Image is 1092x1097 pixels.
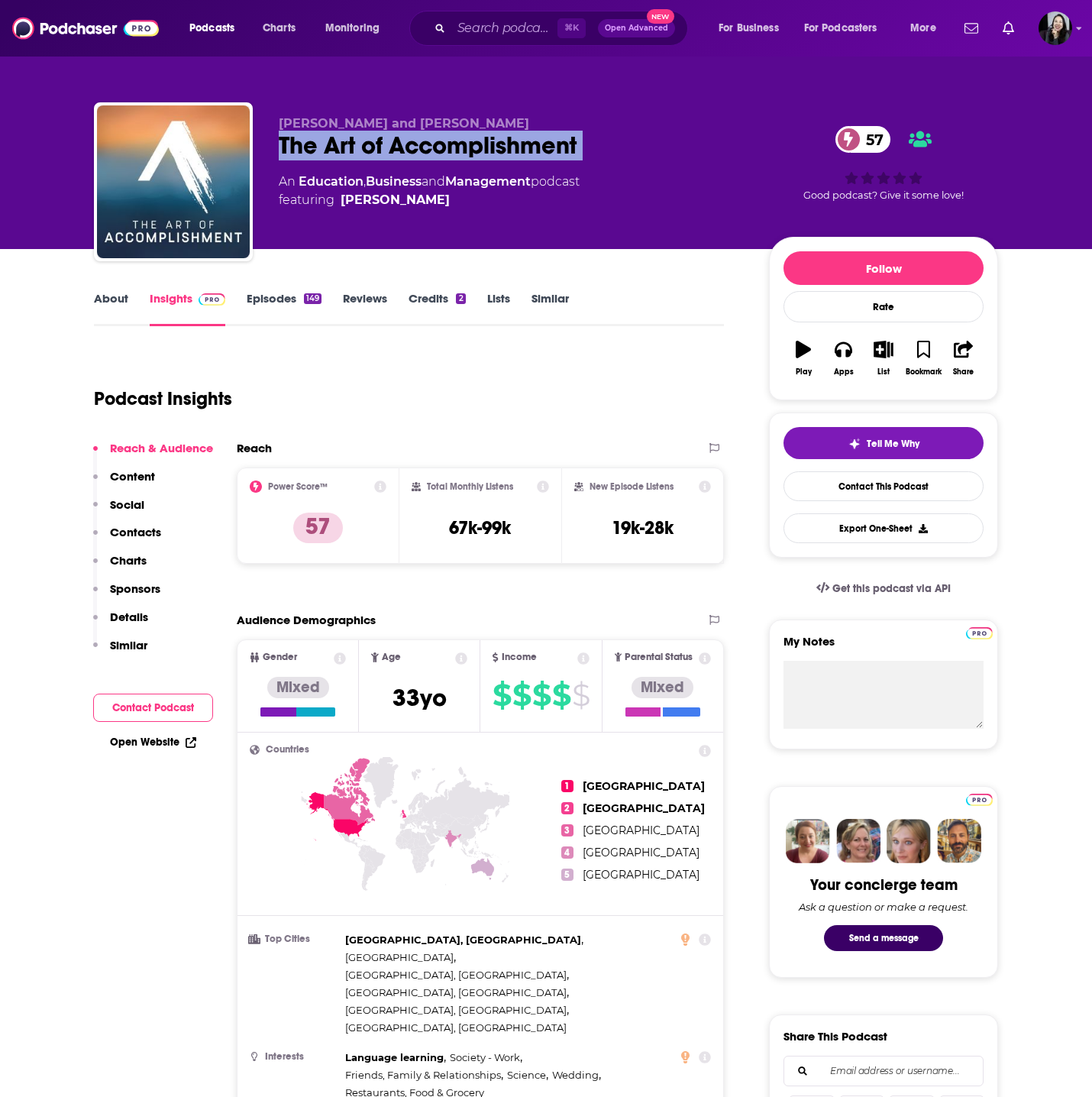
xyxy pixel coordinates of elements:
[1039,11,1072,45] span: Logged in as marypoffenroth
[783,427,984,459] button: tell me why sparkleTell Me Why
[796,367,812,377] div: Play
[450,1049,522,1066] span: ,
[345,934,581,946] span: [GEOGRAPHIC_DATA], [GEOGRAPHIC_DATA]
[867,438,919,450] span: Tell Me Why
[268,481,328,492] h2: Power Score™
[12,14,159,43] img: Podchaser - Follow, Share and Rate Podcasts
[94,387,232,410] h1: Podcast Insights
[561,846,573,859] span: 4
[279,191,580,209] span: featuring
[93,469,155,497] button: Content
[93,694,213,722] button: Contact Podcast
[304,293,321,304] div: 149
[345,984,569,1002] span: ,
[110,441,213,455] p: Reach & Audience
[906,367,942,377] div: Bookmark
[1039,11,1072,45] button: Show profile menu
[179,16,254,40] button: open menu
[263,652,297,662] span: Gender
[708,16,798,40] button: open menu
[451,16,557,40] input: Search podcasts, credits, & more...
[997,15,1020,41] a: Show notifications dropdown
[561,824,573,837] span: 3
[552,1066,601,1084] span: ,
[110,553,147,568] p: Charts
[315,16,399,40] button: open menu
[382,652,401,662] span: Age
[450,1051,520,1063] span: Society - Work
[531,291,569,326] a: Similar
[958,15,984,41] a: Show notifications dropdown
[783,1029,887,1044] h3: Share This Podcast
[561,780,573,792] span: 1
[345,969,567,981] span: [GEOGRAPHIC_DATA], [GEOGRAPHIC_DATA]
[110,581,160,596] p: Sponsors
[824,925,943,951] button: Send a message
[507,1066,548,1084] span: ,
[903,331,943,386] button: Bookmark
[851,126,891,153] span: 57
[299,174,363,189] a: Education
[625,652,693,662] span: Parental Status
[93,497,144,526] button: Social
[864,331,903,386] button: List
[552,683,570,707] span: $
[267,677,329,698] div: Mixed
[110,736,196,749] a: Open Website
[834,367,854,377] div: Apps
[279,173,580,209] div: An podcast
[799,901,968,913] div: Ask a question or make a request.
[293,513,343,543] p: 57
[823,331,863,386] button: Apps
[345,1021,567,1034] span: [GEOGRAPHIC_DATA], [GEOGRAPHIC_DATA]
[345,1066,503,1084] span: ,
[552,1069,599,1081] span: Wedding
[94,291,128,326] a: About
[783,634,984,661] label: My Notes
[199,293,225,306] img: Podchaser Pro
[97,105,250,258] img: The Art of Accomplishment
[250,934,339,944] h3: Top Cities
[343,291,387,326] a: Reviews
[253,16,305,40] a: Charts
[877,367,890,377] div: List
[93,638,147,666] button: Similar
[583,801,705,815] span: [GEOGRAPHIC_DATA]
[345,986,567,998] span: [GEOGRAPHIC_DATA], [GEOGRAPHIC_DATA]
[409,291,465,326] a: Credits2
[796,1057,971,1086] input: Email address or username...
[583,824,699,837] span: [GEOGRAPHIC_DATA]
[341,191,450,209] a: Joe Hudson
[266,745,309,755] span: Countries
[110,525,161,539] p: Contacts
[325,18,380,39] span: Monitoring
[835,126,891,153] a: 57
[110,497,144,512] p: Social
[93,610,148,638] button: Details
[189,18,234,39] span: Podcasts
[783,1056,984,1086] div: Search followers
[345,1004,567,1016] span: [GEOGRAPHIC_DATA], [GEOGRAPHIC_DATA]
[363,174,366,189] span: ,
[810,875,958,895] div: Your concierge team
[93,441,213,469] button: Reach & Audience
[605,24,668,32] span: Open Advanced
[769,116,998,211] div: 57Good podcast? Give it some love!
[93,581,160,610] button: Sponsors
[532,683,551,707] span: $
[449,516,511,539] h3: 67k-99k
[804,570,963,607] a: Get this podcast via API
[424,11,703,46] div: Search podcasts, credits, & more...
[237,613,376,627] h2: Audience Demographics
[345,1002,569,1019] span: ,
[93,525,161,553] button: Contacts
[647,9,674,24] span: New
[804,18,877,39] span: For Podcasters
[263,18,296,39] span: Charts
[110,469,155,484] p: Content
[427,481,513,492] h2: Total Monthly Listens
[250,1052,339,1062] h3: Interests
[345,966,569,984] span: ,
